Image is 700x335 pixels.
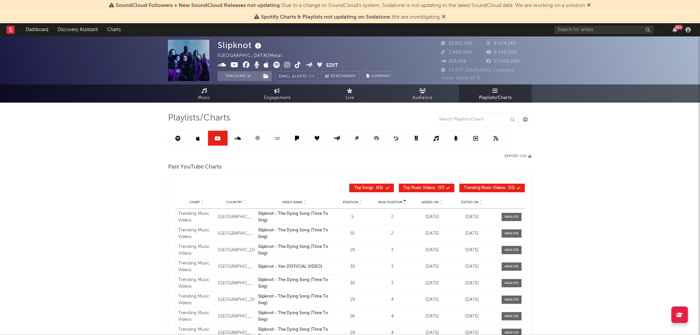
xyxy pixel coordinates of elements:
[218,40,263,51] div: Slipknot
[441,68,514,72] span: 14,677,386 Monthly Listeners
[168,163,222,171] span: Past YouTube Charts
[399,184,455,192] button: Top Music Videos(97)
[258,277,331,290] a: Slipknot - The Dying Song (Time To Sing)
[218,297,254,303] div: [GEOGRAPHIC_DATA]
[441,59,466,64] span: 253,426
[461,200,479,204] span: Exited On
[435,113,518,126] input: Search Playlists/Charts
[334,247,371,254] div: 29
[414,313,450,320] div: [DATE]
[334,214,371,220] div: 5
[459,84,532,103] a: Playlists/Charts
[334,313,371,320] div: 26
[504,154,532,158] button: Export CSV
[168,84,241,103] a: Music
[374,263,411,270] div: 3
[374,247,411,254] div: 3
[421,200,439,204] span: Added On
[241,84,314,103] a: Engagement
[354,186,384,190] span: ( 63 )
[261,15,390,20] span: Spotify Charts & Playlists not updating on Sodatone
[487,41,516,46] span: 8,574,132
[414,297,450,303] div: [DATE]
[454,297,490,303] div: [DATE]
[374,297,411,303] div: 4
[178,277,215,290] div: Trending Music Videos
[218,280,254,287] div: [GEOGRAPHIC_DATA]
[218,71,259,81] button: Tracking
[454,247,490,254] div: [DATE]
[327,62,338,70] button: Edit
[218,214,254,220] div: [GEOGRAPHIC_DATA]
[258,293,331,306] a: Slipknot - The Dying Song (Time To Sing)
[343,200,358,204] span: Position
[479,94,512,102] span: Playlists/Charts
[218,52,289,60] div: [GEOGRAPHIC_DATA] | Metal
[178,211,215,223] div: Trending Music Videos
[116,3,585,8] span: : Due to a change to SoundCloud's system, Sodatone is not updating to the latest SoundCloud data....
[355,186,373,190] span: Top Songs
[374,230,411,237] div: 2
[414,247,450,254] div: [DATE]
[189,200,200,204] span: Chart
[334,297,371,303] div: 29
[314,84,386,103] a: Live
[413,94,433,102] span: Audience
[264,94,290,102] span: Engagement
[21,23,53,36] a: Dashboard
[218,313,254,320] div: [GEOGRAPHIC_DATA]
[227,200,242,204] span: Country
[103,23,125,36] a: Charts
[378,200,403,204] span: Peak Position
[414,280,450,287] div: [DATE]
[53,23,103,36] a: Discovery Assistant
[334,230,371,237] div: 10
[258,211,331,223] a: Slipknot - The Dying Song (Time To Sing)
[454,214,490,220] div: [DATE]
[334,263,371,270] div: 30
[178,310,215,323] div: Trending Music Videos
[464,186,515,190] span: ( 55 )
[414,214,450,220] div: [DATE]
[441,50,472,55] span: 3,900,000
[363,71,394,81] button: Summary
[459,184,525,192] button: Trending Music Videos(55)
[116,3,280,8] span: SoundCloud Followers + New SoundCloud Releases not updating
[374,313,411,320] div: 4
[454,230,490,237] div: [DATE]
[258,227,331,240] a: Slipknot - The Dying Song (Time To Sing)
[258,263,331,270] a: Slipknot - Yen [OFFICIAL VIDEO]
[403,186,435,190] span: Top Music Videos
[178,227,215,240] div: Trending Music Videos
[587,3,591,8] span: Dismiss
[331,72,356,80] span: Benchmark
[218,230,254,237] div: [GEOGRAPHIC_DATA]
[371,74,391,78] span: Summary
[282,200,303,204] span: Video Name
[258,244,331,257] a: Slipknot - The Dying Song (Time To Sing)
[308,75,315,78] em: On
[349,184,394,192] button: Top Songs(63)
[454,313,490,320] div: [DATE]
[258,310,331,323] a: Slipknot - The Dying Song (Time To Sing)
[261,15,440,20] span: : We are investigating
[441,41,473,46] span: 13,821,566
[673,27,678,32] button: 99+
[554,26,654,34] input: Search for artists
[442,15,446,20] span: Dismiss
[441,76,480,80] span: Jump Score: 47.0
[218,263,254,270] div: [GEOGRAPHIC_DATA]
[464,186,505,190] span: Trending Music Videos
[168,114,230,122] span: Playlists/Charts
[178,260,215,273] div: Trending Music Videos
[346,94,354,102] span: Live
[178,244,215,257] div: Trending Music Videos
[334,280,371,287] div: 30
[487,59,520,64] span: 17,000,000
[218,247,254,254] div: [GEOGRAPHIC_DATA]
